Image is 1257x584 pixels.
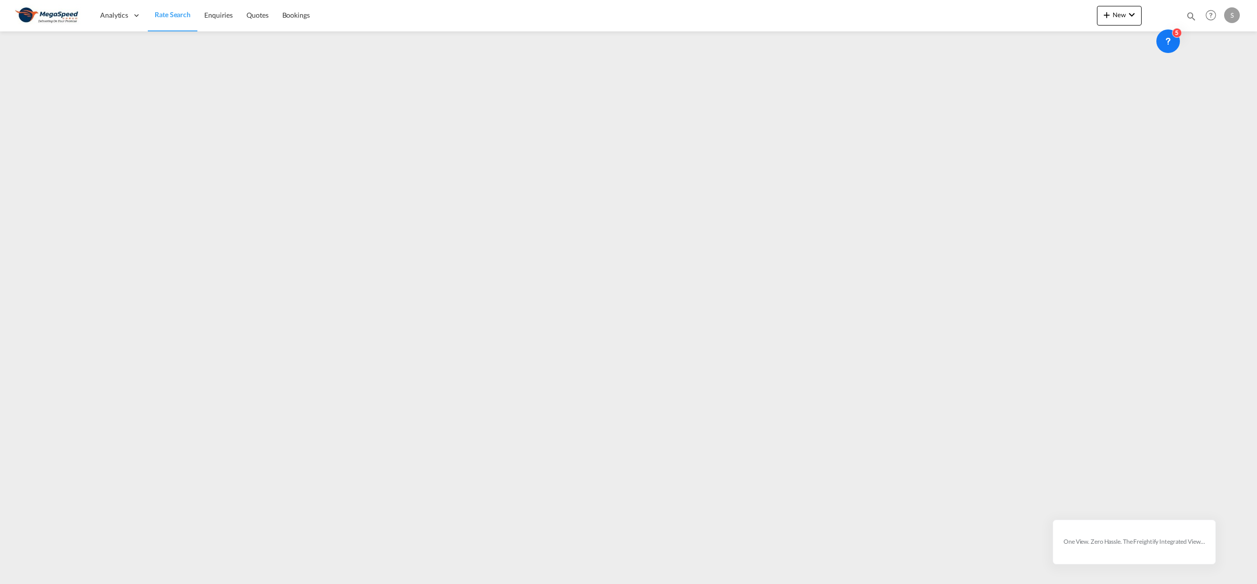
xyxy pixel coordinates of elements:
button: icon-plus 400-fgNewicon-chevron-down [1097,6,1142,26]
md-icon: icon-chevron-down [1126,9,1138,21]
div: Help [1202,7,1224,25]
span: Analytics [100,10,128,20]
md-icon: icon-magnify [1186,11,1197,22]
span: New [1101,11,1138,19]
div: S [1224,7,1240,23]
span: Bookings [282,11,310,19]
span: Quotes [246,11,268,19]
span: Enquiries [204,11,233,19]
div: icon-magnify [1186,11,1197,26]
span: Help [1202,7,1219,24]
img: ad002ba0aea611eda5429768204679d3.JPG [15,4,81,27]
span: Rate Search [155,10,191,19]
md-icon: icon-plus 400-fg [1101,9,1113,21]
